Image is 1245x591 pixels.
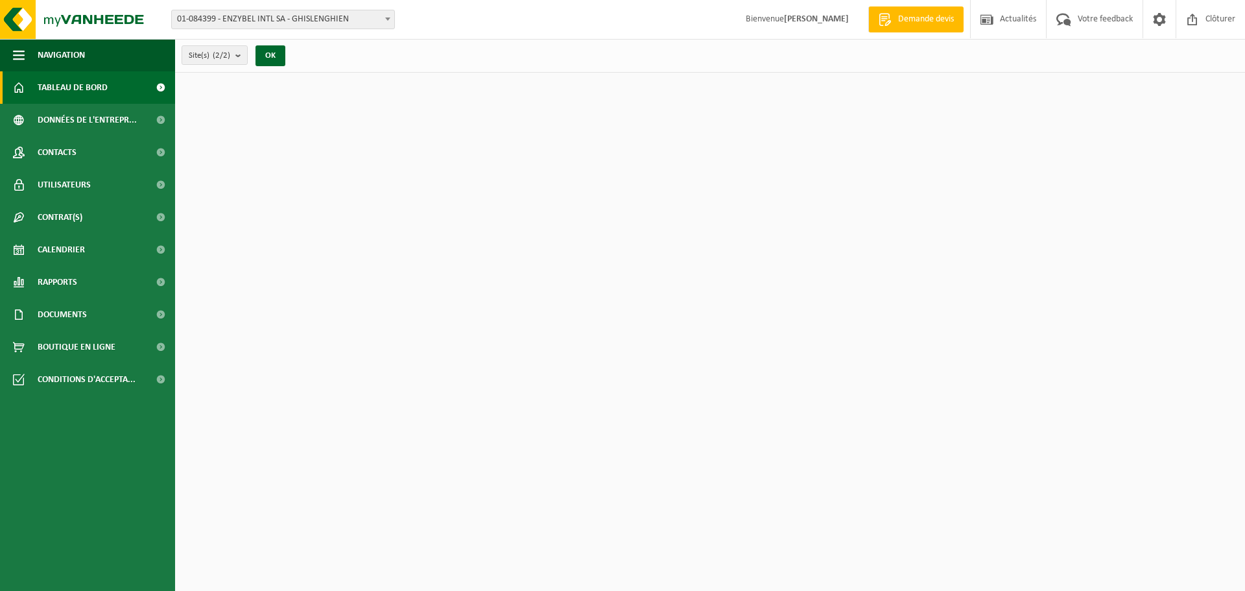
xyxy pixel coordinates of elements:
[38,234,85,266] span: Calendrier
[38,169,91,201] span: Utilisateurs
[172,10,394,29] span: 01-084399 - ENZYBEL INTL SA - GHISLENGHIEN
[38,136,77,169] span: Contacts
[38,363,136,396] span: Conditions d'accepta...
[38,266,77,298] span: Rapports
[38,104,137,136] span: Données de l'entrepr...
[868,6,964,32] a: Demande devis
[38,71,108,104] span: Tableau de bord
[255,45,285,66] button: OK
[182,45,248,65] button: Site(s)(2/2)
[38,331,115,363] span: Boutique en ligne
[895,13,957,26] span: Demande devis
[784,14,849,24] strong: [PERSON_NAME]
[189,46,230,66] span: Site(s)
[38,39,85,71] span: Navigation
[38,201,82,234] span: Contrat(s)
[171,10,395,29] span: 01-084399 - ENZYBEL INTL SA - GHISLENGHIEN
[38,298,87,331] span: Documents
[213,51,230,60] count: (2/2)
